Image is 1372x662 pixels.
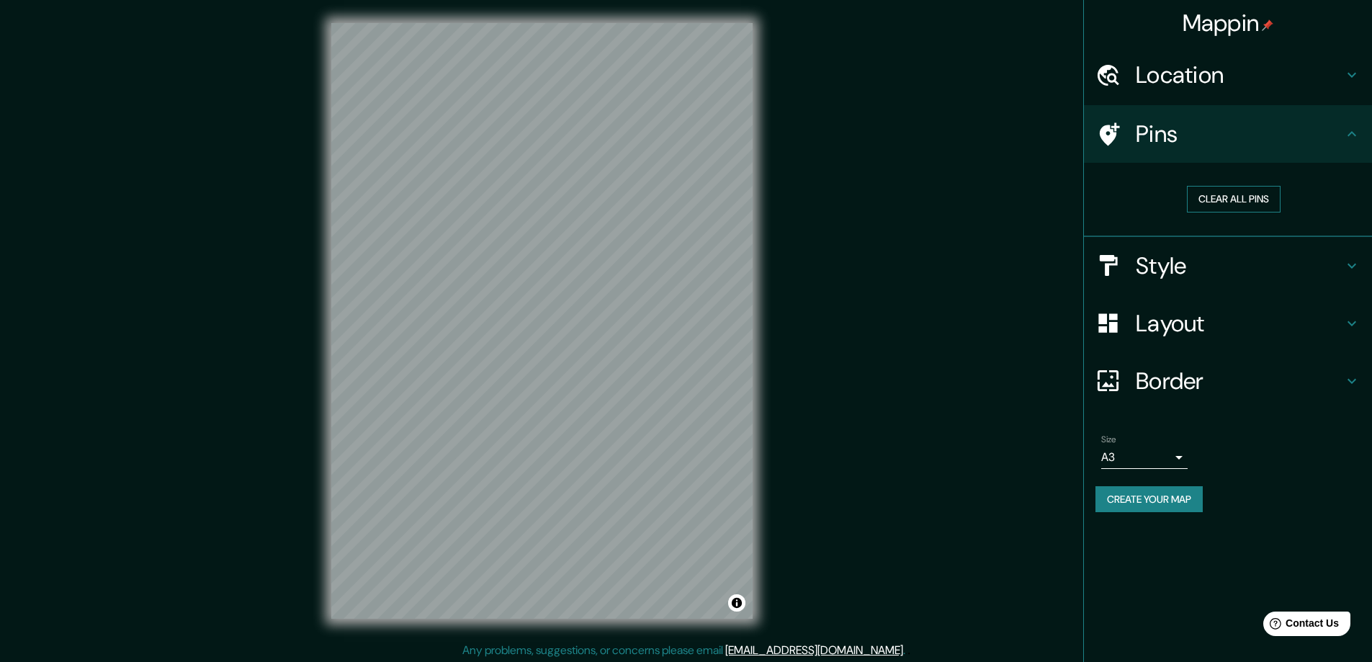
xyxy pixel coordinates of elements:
button: Clear all pins [1187,186,1281,213]
h4: Mappin [1183,9,1274,37]
h4: Location [1136,61,1343,89]
a: [EMAIL_ADDRESS][DOMAIN_NAME] [725,643,903,658]
iframe: Help widget launcher [1244,606,1356,646]
div: Border [1084,352,1372,410]
label: Size [1101,433,1116,445]
h4: Border [1136,367,1343,395]
h4: Pins [1136,120,1343,148]
canvas: Map [331,23,753,619]
button: Toggle attribution [728,594,745,612]
div: Layout [1084,295,1372,352]
p: Any problems, suggestions, or concerns please email . [462,642,905,659]
button: Create your map [1095,486,1203,513]
img: pin-icon.png [1262,19,1273,31]
div: . [907,642,910,659]
div: Location [1084,46,1372,104]
div: A3 [1101,446,1188,469]
div: Pins [1084,105,1372,163]
div: Style [1084,237,1372,295]
div: . [905,642,907,659]
h4: Layout [1136,309,1343,338]
h4: Style [1136,251,1343,280]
